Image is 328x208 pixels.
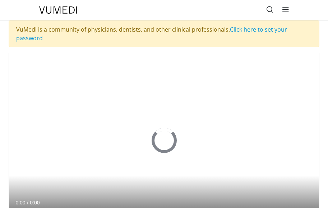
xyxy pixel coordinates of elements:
span: 0:00 [15,200,25,205]
div: VuMedi is a community of physicians, dentists, and other clinical professionals. [9,20,319,47]
span: 0:00 [30,200,40,205]
span: / [27,200,28,205]
img: VuMedi Logo [39,6,77,14]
